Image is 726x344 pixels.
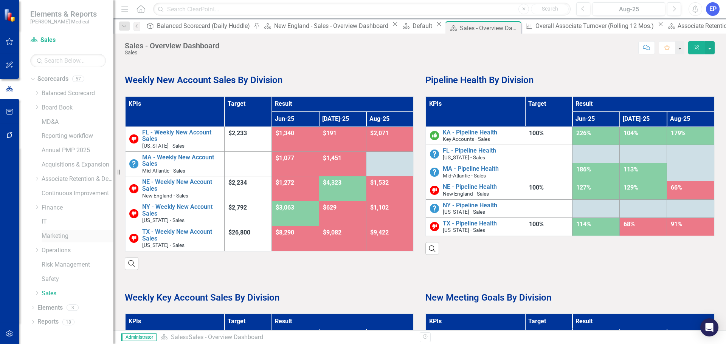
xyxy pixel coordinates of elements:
a: Overall Associate Turnover (Rolling 12 Mos.) [523,21,656,31]
a: Continuous Improvement [42,189,113,198]
span: Elements & Reports [30,9,97,19]
span: 68% [624,221,635,228]
strong: Weekly New Account Sales By Division [125,75,282,85]
span: 179% [671,130,686,137]
a: Default [400,21,434,31]
div: Balanced Scorecard (Daily Huddle) [157,21,252,31]
a: IT [42,218,113,226]
td: Double-Click to Edit Right Click for Context Menu [426,145,525,163]
td: Double-Click to Edit Right Click for Context Menu [125,226,225,251]
a: Acquisitions & Expansion [42,160,113,169]
span: Administrator [121,333,157,341]
div: Aug-25 [595,5,662,14]
a: Sales [42,289,113,298]
div: Default [413,21,434,31]
a: Sales [30,36,106,45]
span: $2,234 [228,179,247,186]
td: Double-Click to Edit Right Click for Context Menu [426,199,525,218]
span: 113% [624,166,638,173]
span: $1,077 [276,154,294,162]
a: Associate Retention & Development [42,175,113,184]
span: $9,422 [370,229,389,236]
strong: Pipeline Health By Division [425,75,534,85]
span: Search [542,6,558,12]
span: [US_STATE] - Sales [142,143,185,149]
a: MA - Pipeline Health [443,165,521,172]
span: $3,063 [276,204,294,211]
a: Safety [42,275,113,284]
td: Double-Click to Edit Right Click for Context Menu [426,126,525,145]
a: Reports [37,318,59,326]
a: Elements [37,304,63,312]
span: 100% [529,130,544,137]
a: Balanced Scorecard (Daily Huddle) [144,21,252,31]
span: Mid-Atlantic - Sales [443,173,486,179]
div: » [160,333,414,342]
div: 3 [67,304,79,311]
img: Below Target [129,134,138,143]
a: Balanced Scorecard [42,89,113,98]
div: 57 [72,76,84,82]
input: Search ClearPoint... [153,3,571,16]
button: Search [531,4,569,14]
button: Aug-25 [593,2,665,16]
img: No Information [430,168,439,177]
span: 91% [671,221,682,228]
td: Double-Click to Edit Right Click for Context Menu [125,151,225,176]
span: $9,082 [323,229,341,236]
a: NY - Pipeline Health [443,202,521,209]
a: Risk Management [42,261,113,269]
span: $2,792 [228,204,247,211]
input: Search Below... [30,54,106,67]
span: $1,532 [370,179,389,186]
a: Board Book [42,103,113,112]
img: ClearPoint Strategy [4,9,17,22]
span: 100% [529,221,544,228]
span: $1,451 [323,154,341,162]
span: 114% [576,221,591,228]
button: EP [706,2,720,16]
a: FL - Weekly New Account Sales [142,129,220,142]
span: $1,272 [276,179,294,186]
img: Below Target [129,234,138,243]
img: On or Above Target [430,131,439,140]
span: $4,323 [323,179,341,186]
a: NE - Pipeline Health [443,184,521,190]
span: 104% [624,130,638,137]
span: $1,340 [276,130,294,137]
a: Marketing [42,232,113,241]
span: $1,102 [370,204,389,211]
span: [US_STATE] - Sales [443,227,485,233]
strong: Weekly Key Account Sales By Division [125,292,279,303]
span: [US_STATE] - Sales [443,209,485,215]
td: Double-Click to Edit Right Click for Context Menu [426,218,525,236]
span: Mid-Atlantic - Sales [142,168,185,174]
a: MA - Weekly New Account Sales [142,154,220,167]
img: No Information [430,204,439,213]
a: TX - Pipeline Health [443,220,521,227]
a: TX - Weekly New Account Sales [142,228,220,242]
a: FL - Pipeline Health [443,147,521,154]
strong: New Meeting Goals By Division [425,292,551,303]
a: Annual PMP 2025 [42,146,113,155]
span: [US_STATE] - Sales [142,242,185,248]
img: Below Target [430,186,439,195]
a: Scorecards [37,75,68,83]
a: NY - Weekly New Account Sales [142,204,220,217]
td: Double-Click to Edit Right Click for Context Menu [125,201,225,226]
div: Sales - Overview Dashboard [125,42,219,50]
img: No Information [129,159,138,168]
div: Sales [125,50,219,56]
td: Double-Click to Edit Right Click for Context Menu [426,163,525,181]
span: $2,233 [228,130,247,137]
span: [US_STATE] - Sales [142,217,185,223]
span: $8,290 [276,229,294,236]
td: Double-Click to Edit Right Click for Context Menu [426,181,525,199]
a: Reporting workflow [42,132,113,140]
span: 66% [671,184,682,191]
span: $629 [323,204,337,211]
td: Double-Click to Edit Right Click for Context Menu [125,176,225,201]
span: New England - Sales [443,191,489,197]
a: Finance [42,204,113,212]
div: 18 [62,319,74,325]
